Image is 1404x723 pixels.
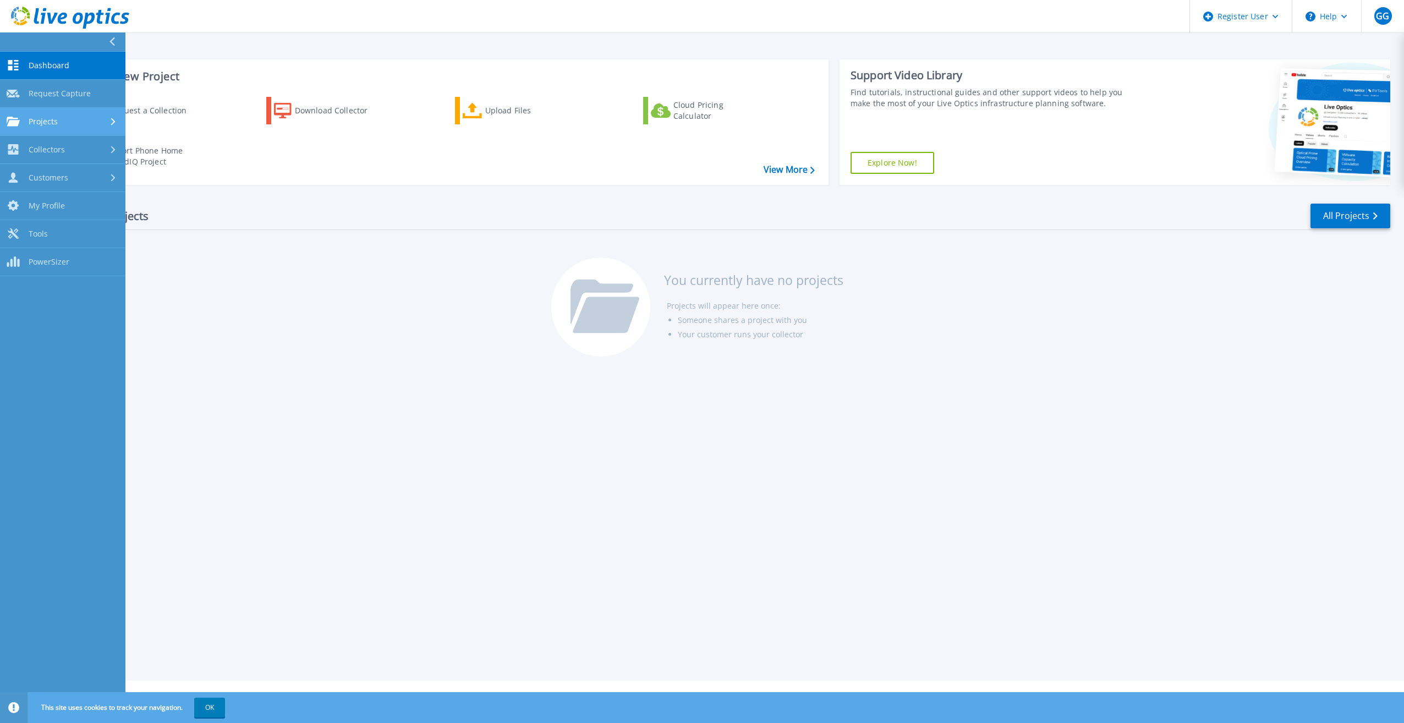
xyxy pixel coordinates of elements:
span: My Profile [29,201,65,211]
li: Projects will appear here once: [667,299,843,313]
span: Dashboard [29,61,69,70]
div: Request a Collection [109,100,198,122]
div: Find tutorials, instructional guides and other support videos to help you make the most of your L... [851,87,1135,109]
h3: You currently have no projects [664,274,843,286]
span: This site uses cookies to track your navigation. [30,698,225,717]
span: GG [1376,12,1389,20]
div: Upload Files [485,100,573,122]
li: Someone shares a project with you [678,313,843,327]
span: Request Capture [29,89,91,98]
a: Cloud Pricing Calculator [643,97,766,124]
div: Cloud Pricing Calculator [673,100,761,122]
span: Tools [29,229,48,239]
li: Your customer runs your collector [678,327,843,342]
div: Download Collector [295,100,383,122]
span: PowerSizer [29,257,69,267]
a: Request a Collection [78,97,201,124]
a: View More [764,165,815,175]
div: Support Video Library [851,68,1135,83]
span: Collectors [29,145,65,155]
span: Projects [29,117,58,127]
a: All Projects [1310,204,1390,228]
div: Import Phone Home CloudIQ Project [108,145,194,167]
a: Explore Now! [851,152,934,174]
span: Customers [29,173,68,183]
button: OK [194,698,225,717]
a: Download Collector [266,97,389,124]
h3: Start a New Project [78,70,814,83]
a: Upload Files [455,97,578,124]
